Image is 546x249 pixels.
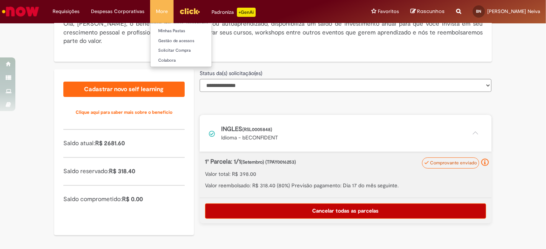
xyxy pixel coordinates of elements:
[151,46,235,55] a: Solicitar Compra
[410,8,445,15] a: Rascunhos
[1,4,40,19] img: ServiceNow
[151,56,235,65] a: Colabora
[95,139,125,147] span: R$ 2681.60
[150,23,212,67] ul: More
[91,8,144,15] span: Despesas Corporativas
[241,159,296,165] span: (Setembro) (TPAY0016253)
[179,5,200,17] img: click_logo_yellow_360x200.png
[237,8,256,17] p: +GenAi
[53,8,79,15] span: Requisições
[205,170,486,178] p: Valor total: R$ 398.00
[205,203,486,219] button: Cancelar todas as parcelas
[205,182,486,189] p: Valor reembolsado: R$ 318.40 (80%) Previsão pagamento: Dia 17 do mês seguinte.
[205,157,446,166] p: 1ª Parcela: 1/1
[417,8,445,15] span: Rascunhos
[63,105,185,120] a: Clique aqui para saber mais sobre o benefício
[156,8,168,15] span: More
[200,69,262,77] label: Status da(s) solicitação(es)
[487,8,540,15] span: [PERSON_NAME] Neiva
[63,82,185,97] a: Cadastrar novo self learning
[151,27,235,35] a: Minhas Pastas
[63,195,185,204] p: Saldo comprometido:
[63,20,483,46] p: Olá, [PERSON_NAME], o benefício de self learning, ou autoaprendizado, disponibiliza um saldo de i...
[430,160,477,166] span: Comprovante enviado
[109,167,135,175] span: R$ 318.40
[151,37,235,45] a: Gestão de acessos
[63,139,185,148] p: Saldo atual:
[63,167,185,176] p: Saldo reservado:
[477,9,481,14] span: BN
[212,8,256,17] div: Padroniza
[122,195,143,203] span: R$ 0.00
[481,159,489,166] i: Seu comprovante foi enviado e recebido pelo now. Para folha Ambev: passará para aprovação de seu ...
[378,8,399,15] span: Favoritos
